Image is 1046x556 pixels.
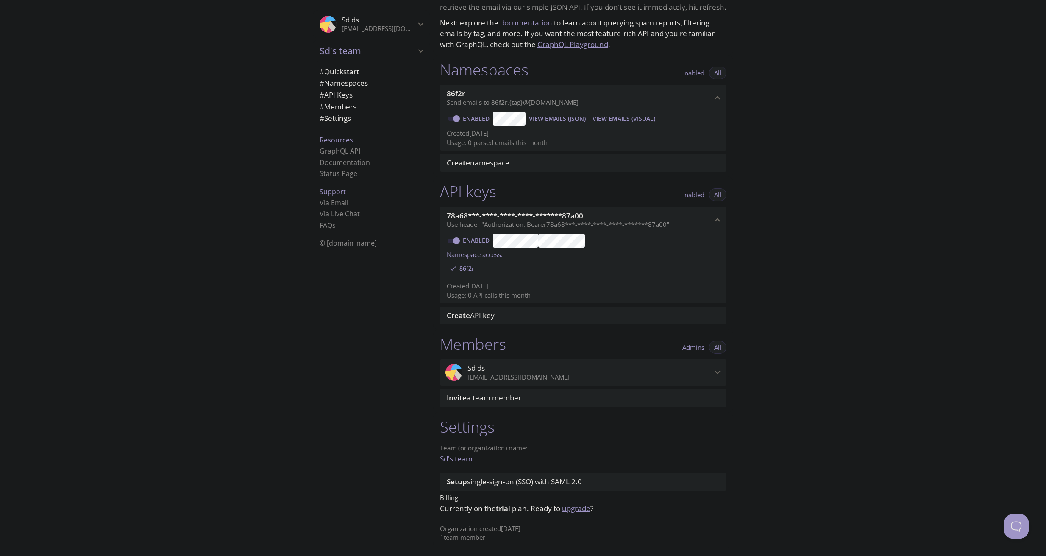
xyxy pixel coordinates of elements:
[491,98,507,106] span: 86f2r
[440,335,506,354] h1: Members
[320,67,359,76] span: Quickstart
[440,417,726,436] h1: Settings
[454,265,479,272] span: 86f2r
[313,40,430,62] div: Sd's team
[467,363,485,373] span: Sd ds
[1004,514,1029,539] iframe: Help Scout Beacon - Open
[709,188,726,201] button: All
[320,221,336,230] a: FAQ
[320,78,324,88] span: #
[440,359,726,386] div: Sd ds
[320,102,356,112] span: Members
[440,307,726,324] div: Create API Key
[320,158,370,167] a: Documentation
[313,10,430,38] div: Sd ds
[526,112,589,126] button: View Emails (JSON)
[440,445,528,451] label: Team (or organization) name:
[589,112,659,126] button: View Emails (Visual)
[447,393,467,402] span: Invite
[447,291,720,300] p: Usage: 0 API calls this month
[440,473,726,491] div: Setup SSO
[440,389,726,407] div: Invite a team member
[447,310,470,320] span: Create
[313,77,430,89] div: Namespaces
[440,154,726,172] div: Create namespace
[531,503,593,513] span: Ready to ?
[320,113,324,123] span: #
[467,373,712,382] p: [EMAIL_ADDRESS][DOMAIN_NAME]
[447,393,521,402] span: a team member
[440,60,529,79] h1: Namespaces
[320,45,415,57] span: Sd's team
[440,503,726,514] p: Currently on the plan.
[313,112,430,124] div: Team Settings
[447,158,509,168] span: namespace
[320,102,324,112] span: #
[320,238,377,248] span: © [DOMAIN_NAME]
[440,182,496,201] h1: API keys
[313,89,430,101] div: API Keys
[320,90,353,100] span: API Keys
[676,188,709,201] button: Enabled
[462,115,493,123] a: Enabled
[440,17,726,50] p: Next: explore the to learn about querying spam reports, filtering emails by tag, and more. If you...
[537,39,608,49] a: GraphQL Playground
[500,18,552,28] a: documentation
[709,67,726,79] button: All
[496,503,510,513] span: trial
[320,198,348,207] a: Via Email
[342,25,415,33] p: [EMAIL_ADDRESS][DOMAIN_NAME]
[320,187,346,196] span: Support
[447,158,470,168] span: Create
[447,477,467,486] span: Setup
[677,341,709,354] button: Admins
[320,113,351,123] span: Settings
[447,477,582,486] span: single-sign-on (SSO) with SAML 2.0
[320,67,324,76] span: #
[313,66,430,78] div: Quickstart
[447,282,720,291] p: Created [DATE]
[440,524,726,542] p: Organization created [DATE] 1 team member
[529,114,586,124] span: View Emails (JSON)
[320,146,360,156] a: GraphQL API
[320,169,357,178] a: Status Page
[320,209,360,218] a: Via Live Chat
[447,310,495,320] span: API key
[332,221,336,230] span: s
[448,262,479,275] div: 86f2r
[447,129,720,138] p: Created [DATE]
[709,341,726,354] button: All
[676,67,709,79] button: Enabled
[447,138,720,147] p: Usage: 0 parsed emails this month
[440,491,726,503] p: Billing:
[593,114,655,124] span: View Emails (Visual)
[562,503,590,513] a: upgrade
[313,101,430,113] div: Members
[462,236,493,244] a: Enabled
[320,90,324,100] span: #
[342,15,359,25] span: Sd ds
[440,85,726,111] div: 86f2r namespace
[447,98,579,106] span: Send emails to . {tag} @[DOMAIN_NAME]
[320,78,368,88] span: Namespaces
[447,89,465,98] span: 86f2r
[447,248,503,260] label: Namespace access:
[320,135,353,145] span: Resources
